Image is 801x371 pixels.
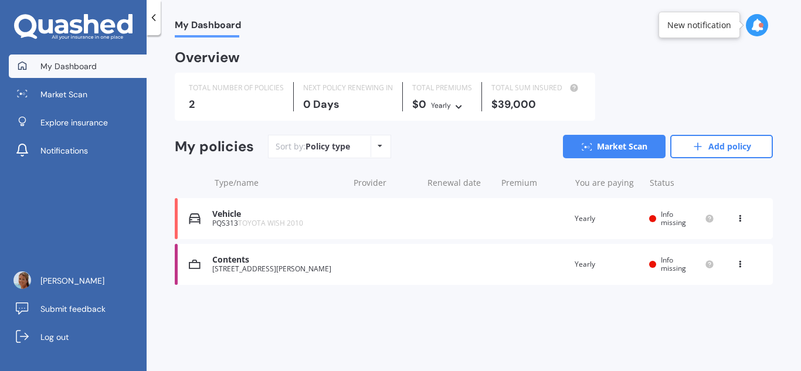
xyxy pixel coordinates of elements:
[501,177,566,189] div: Premium
[212,265,342,273] div: [STREET_ADDRESS][PERSON_NAME]
[238,218,303,228] span: TOYOTA WISH 2010
[354,177,418,189] div: Provider
[40,145,88,156] span: Notifications
[575,213,640,224] div: Yearly
[9,55,147,78] a: My Dashboard
[303,98,393,110] div: 0 Days
[189,82,284,94] div: TOTAL NUMBER OF POLICIES
[9,83,147,106] a: Market Scan
[189,213,201,224] img: Vehicle
[431,100,451,111] div: Yearly
[427,177,492,189] div: Renewal date
[40,331,69,343] span: Log out
[175,52,240,63] div: Overview
[212,219,342,227] div: PQS313
[575,258,640,270] div: Yearly
[575,177,640,189] div: You are paying
[9,297,147,321] a: Submit feedback
[175,138,254,155] div: My policies
[650,177,714,189] div: Status
[563,135,666,158] a: Market Scan
[491,98,581,110] div: $39,000
[412,82,472,94] div: TOTAL PREMIUMS
[667,19,731,31] div: New notification
[40,303,106,315] span: Submit feedback
[306,141,350,152] div: Policy type
[40,89,87,100] span: Market Scan
[215,177,344,189] div: Type/name
[9,111,147,134] a: Explore insurance
[40,60,97,72] span: My Dashboard
[175,19,241,35] span: My Dashboard
[276,141,350,152] div: Sort by:
[40,117,108,128] span: Explore insurance
[661,209,686,227] span: Info missing
[189,258,201,270] img: Contents
[189,98,284,110] div: 2
[9,139,147,162] a: Notifications
[9,269,147,292] a: [PERSON_NAME]
[412,98,472,111] div: $0
[670,135,773,158] a: Add policy
[40,275,104,287] span: [PERSON_NAME]
[9,325,147,349] a: Log out
[212,209,342,219] div: Vehicle
[303,82,393,94] div: NEXT POLICY RENEWING IN
[491,82,581,94] div: TOTAL SUM INSURED
[13,271,31,289] img: 9e0da9179ab1cb4901fb8ac153c34bcf
[212,255,342,265] div: Contents
[661,255,686,273] span: Info missing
